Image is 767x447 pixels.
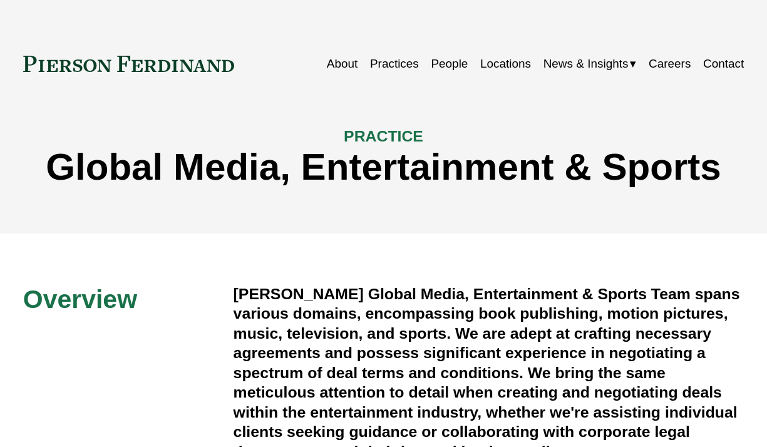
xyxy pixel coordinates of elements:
a: folder dropdown [543,53,637,76]
a: Contact [703,53,744,76]
a: Practices [370,53,419,76]
span: News & Insights [543,53,629,74]
a: Locations [480,53,531,76]
h1: Global Media, Entertainment & Sports [23,146,744,189]
a: About [327,53,358,76]
span: Overview [23,285,137,314]
a: People [431,53,468,76]
a: Careers [649,53,691,76]
span: PRACTICE [344,128,423,145]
